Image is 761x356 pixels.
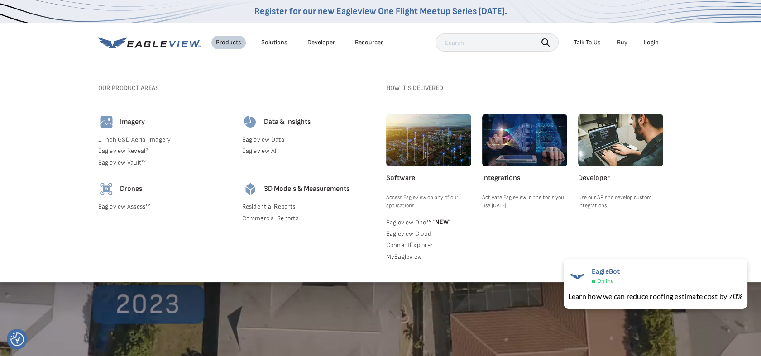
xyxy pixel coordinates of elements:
[386,241,471,249] a: ConnectExplorer
[386,174,471,183] h4: Software
[578,194,663,210] p: Use our APIs to develop custom integrations.
[242,147,375,155] a: Eagleview AI
[568,267,586,285] img: EagleBot
[242,214,375,223] a: Commercial Reports
[98,136,231,144] a: 1-Inch GSD Aerial Imagery
[98,159,231,167] a: Eagleview Vault™
[98,114,115,130] img: imagery-icon.svg
[386,194,471,210] p: Access Eagleview on any of our applications.
[98,84,375,92] h3: Our Product Areas
[482,174,567,183] h4: Integrations
[120,185,142,194] h4: Drones
[617,38,627,47] a: Buy
[574,38,601,47] div: Talk To Us
[386,230,471,238] a: Eagleview Cloud
[578,174,663,183] h4: Developer
[482,114,567,166] img: integrations.webp
[355,38,384,47] div: Resources
[307,38,335,47] a: Developer
[264,185,349,194] h4: 3D Models & Measurements
[578,114,663,166] img: developer.webp
[592,267,620,276] span: EagleBot
[431,218,451,226] span: NEW
[10,332,24,346] img: Revisit consent button
[120,118,145,127] h4: Imagery
[644,38,659,47] div: Login
[98,147,231,155] a: Eagleview Reveal®
[386,217,471,226] a: Eagleview One™ *NEW*
[264,118,311,127] h4: Data & Insights
[578,114,663,210] a: Developer Use our APIs to develop custom integrations.
[598,278,613,285] span: Online
[386,114,471,166] img: software.webp
[98,203,231,211] a: Eagleview Assess™
[98,181,115,197] img: drones-icon.svg
[242,114,258,130] img: data-icon.svg
[242,203,375,211] a: Residential Reports
[436,33,559,52] input: Search
[482,114,567,210] a: Integrations Activate Eagleview in the tools you use [DATE].
[216,38,241,47] div: Products
[254,6,507,17] a: Register for our new Eagleview One Flight Meetup Series [DATE].
[568,291,743,302] div: Learn how we can reduce roofing estimate cost by 70%
[482,194,567,210] p: Activate Eagleview in the tools you use [DATE].
[242,136,375,144] a: Eagleview Data
[10,332,24,346] button: Consent Preferences
[242,181,258,197] img: 3d-models-icon.svg
[261,38,287,47] div: Solutions
[386,84,663,92] h3: How it's Delivered
[386,253,471,261] a: MyEagleview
